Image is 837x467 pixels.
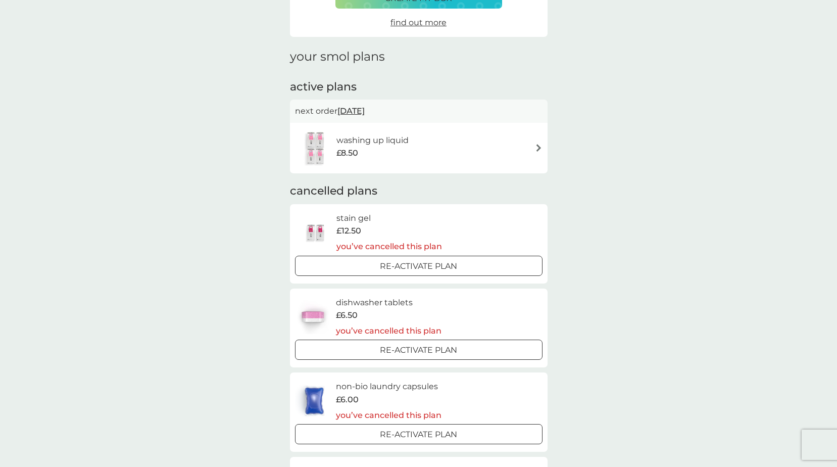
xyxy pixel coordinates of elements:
[336,224,361,238] span: £12.50
[295,215,336,250] img: stain gel
[336,309,358,322] span: £6.50
[290,79,548,95] h2: active plans
[295,383,333,418] img: non-bio laundry capsules
[295,424,543,444] button: Re-activate Plan
[380,428,457,441] p: Re-activate Plan
[380,260,457,273] p: Re-activate Plan
[535,144,543,152] img: arrow right
[336,147,358,160] span: £8.50
[336,409,441,422] p: you’ve cancelled this plan
[336,134,409,147] h6: washing up liquid
[336,324,441,338] p: you’ve cancelled this plan
[380,344,457,357] p: Re-activate Plan
[336,296,441,309] h6: dishwasher tablets
[290,50,548,64] h1: your smol plans
[336,212,442,225] h6: stain gel
[390,18,447,27] span: find out more
[290,183,548,199] h2: cancelled plans
[295,299,330,334] img: dishwasher tablets
[336,393,359,406] span: £6.00
[337,101,365,121] span: [DATE]
[295,256,543,276] button: Re-activate Plan
[336,240,442,253] p: you’ve cancelled this plan
[390,16,447,29] a: find out more
[295,340,543,360] button: Re-activate Plan
[336,380,441,393] h6: non-bio laundry capsules
[295,130,336,166] img: washing up liquid
[295,105,543,118] p: next order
